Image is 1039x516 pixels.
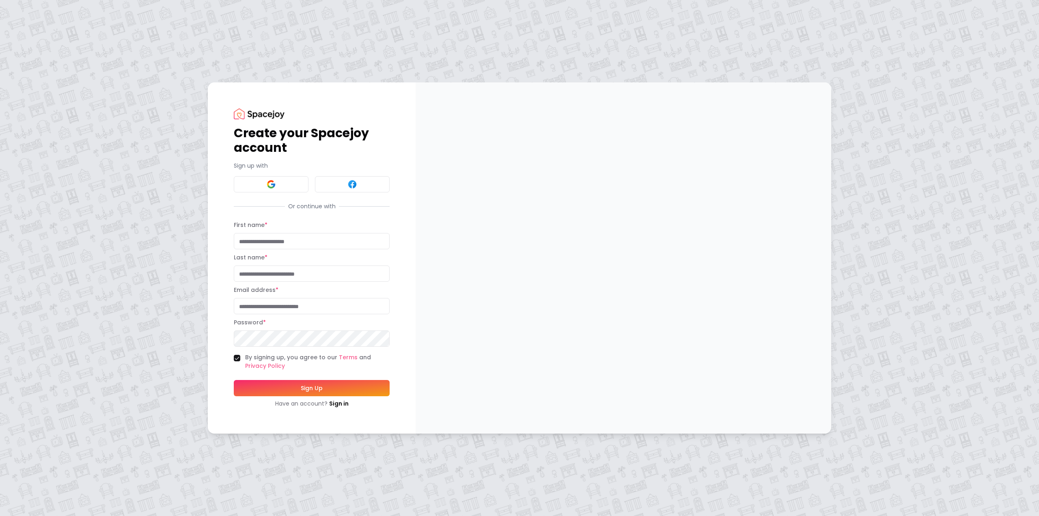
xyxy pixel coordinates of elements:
h1: Create your Spacejoy account [234,126,390,155]
img: Facebook signin [347,179,357,189]
img: banner [416,82,831,434]
button: Sign Up [234,380,390,396]
a: Terms [339,353,358,361]
label: Password [234,318,266,326]
div: Have an account? [234,399,390,408]
span: Or continue with [285,202,339,210]
label: Email address [234,286,278,294]
a: Privacy Policy [245,362,285,370]
label: By signing up, you agree to our and [245,353,390,370]
p: Sign up with [234,162,390,170]
img: Google signin [266,179,276,189]
img: Spacejoy Logo [234,108,285,119]
label: Last name [234,253,267,261]
label: First name [234,221,267,229]
a: Sign in [329,399,349,408]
